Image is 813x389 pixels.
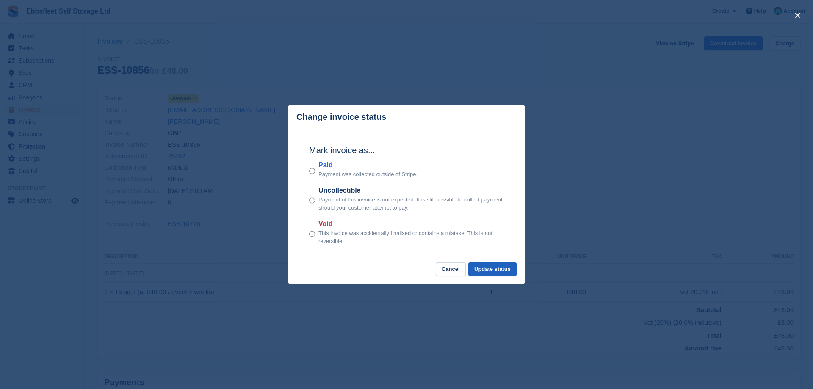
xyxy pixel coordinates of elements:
p: Change invoice status [296,112,386,122]
label: Paid [318,160,418,170]
button: Update status [468,262,517,276]
label: Void [318,219,504,229]
p: Payment was collected outside of Stripe. [318,170,418,179]
h2: Mark invoice as... [309,144,504,157]
p: Payment of this invoice is not expected. It is still possible to collect payment should your cust... [318,196,504,212]
label: Uncollectible [318,185,504,196]
p: This invoice was accidentally finalised or contains a mistake. This is not reversible. [318,229,504,246]
button: close [791,8,805,22]
button: Cancel [436,262,466,276]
